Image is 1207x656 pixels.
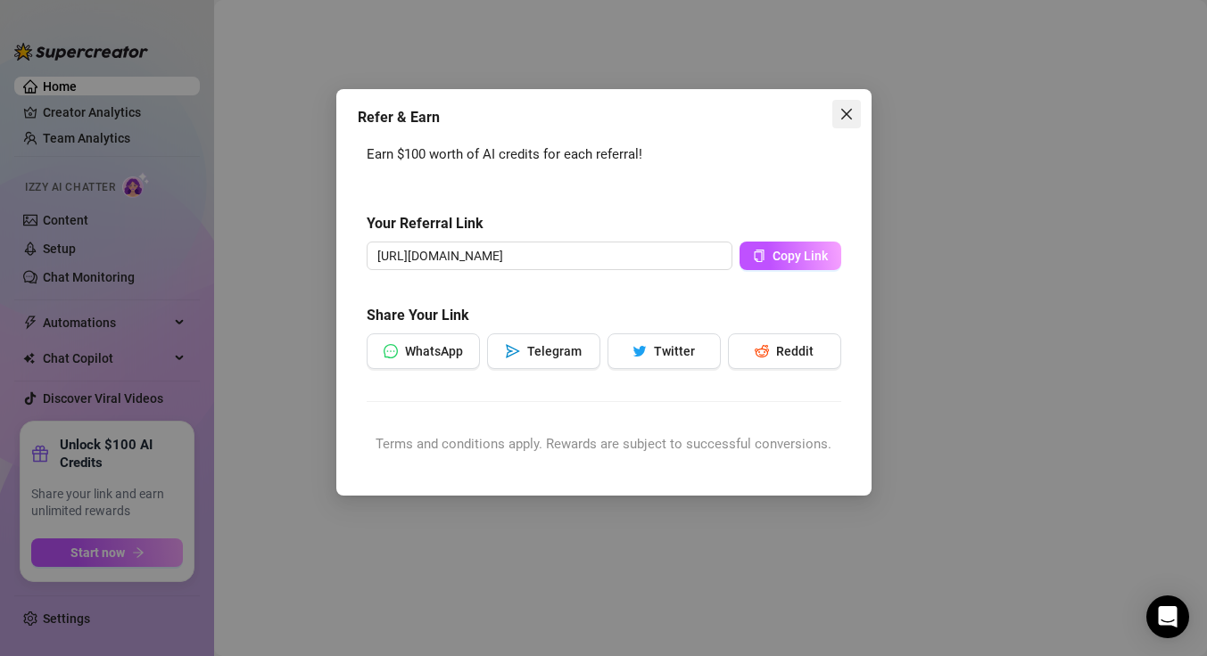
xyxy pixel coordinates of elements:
span: WhatsApp [405,344,463,358]
span: close [839,107,854,121]
div: Open Intercom Messenger [1146,595,1189,638]
span: twitter [632,344,647,358]
span: copy [753,250,765,262]
span: message [384,344,398,358]
span: send [506,344,520,358]
span: Twitter [654,344,695,358]
div: Earn $100 worth of AI credits for each referral! [367,144,841,166]
button: redditReddit [728,333,841,369]
button: Copy Link [740,242,841,270]
div: Terms and conditions apply. Rewards are subject to successful conversions. [367,434,841,455]
button: Close [832,100,861,128]
span: Close [832,107,861,121]
span: Telegram [527,344,582,358]
span: Copy Link [773,249,828,263]
h5: Share Your Link [367,305,841,326]
button: sendTelegram [487,333,600,369]
span: reddit [755,344,769,358]
div: Refer & Earn [358,107,850,128]
span: Reddit [776,344,814,358]
button: messageWhatsApp [367,333,480,369]
h5: Your Referral Link [367,213,841,234]
button: twitterTwitter [608,333,721,369]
